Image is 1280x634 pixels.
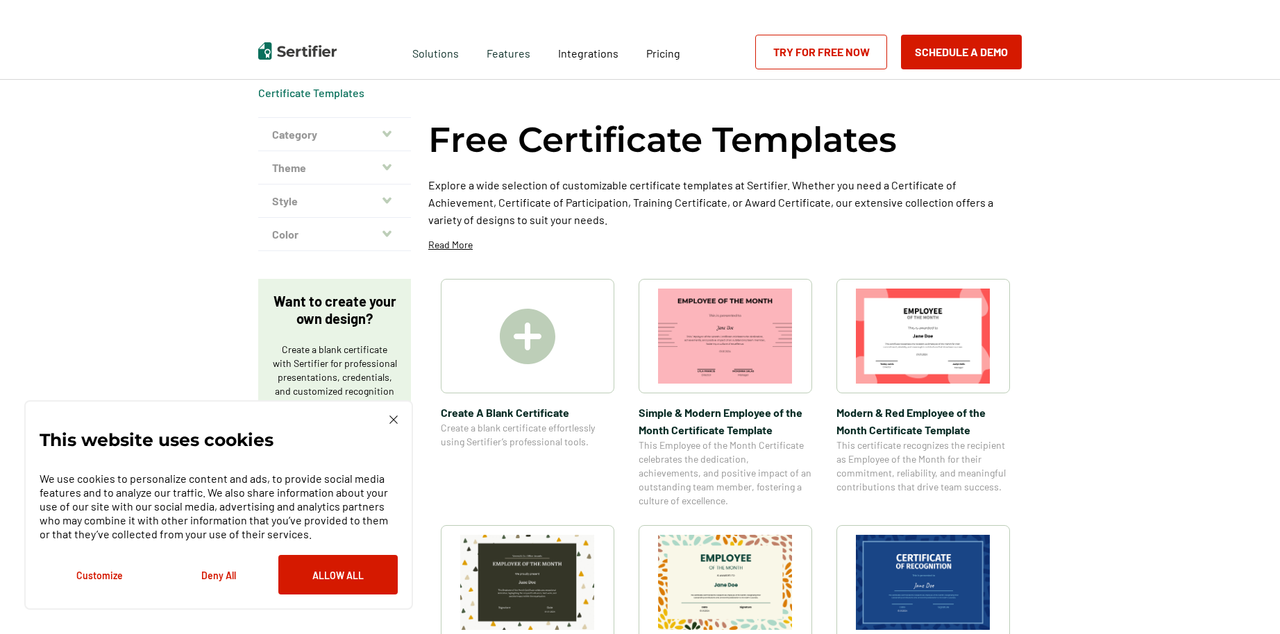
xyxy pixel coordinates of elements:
[487,43,530,60] span: Features
[441,404,614,421] span: Create A Blank Certificate
[639,438,812,508] span: This Employee of the Month Certificate celebrates the dedication, achievements, and positive impa...
[558,43,618,60] a: Integrations
[412,43,459,60] span: Solutions
[272,343,397,412] p: Create a blank certificate with Sertifier for professional presentations, credentials, and custom...
[258,86,364,100] div: Breadcrumb
[646,43,680,60] a: Pricing
[258,86,364,100] span: Certificate Templates
[258,42,337,60] img: Sertifier | Digital Credentialing Platform
[836,404,1010,438] span: Modern & Red Employee of the Month Certificate Template
[40,555,159,594] button: Customize
[278,555,398,594] button: Allow All
[558,46,618,60] span: Integrations
[658,289,793,384] img: Simple & Modern Employee of the Month Certificate Template
[428,176,1022,228] p: Explore a wide selection of customizable certificate templates at Sertifier. Whether you need a C...
[258,86,364,99] a: Certificate Templates
[658,535,793,630] img: Simple and Patterned Employee of the Month Certificate Template
[755,35,887,69] a: Try for Free Now
[258,118,411,151] button: Category
[836,438,1010,494] span: This certificate recognizes the recipient as Employee of the Month for their commitment, reliabil...
[646,46,680,60] span: Pricing
[639,279,812,508] a: Simple & Modern Employee of the Month Certificate TemplateSimple & Modern Employee of the Month C...
[856,535,991,630] img: Modern Dark Blue Employee of the Month Certificate Template
[836,279,1010,508] a: Modern & Red Employee of the Month Certificate TemplateModern & Red Employee of the Month Certifi...
[389,415,398,424] img: Cookie Popup Close
[639,404,812,438] span: Simple & Modern Employee of the Month Certificate Template
[40,472,398,541] p: We use cookies to personalize content and ads, to provide social media features and to analyze ou...
[441,421,614,449] span: Create a blank certificate effortlessly using Sertifier’s professional tools.
[460,535,595,630] img: Simple & Colorful Employee of the Month Certificate Template
[428,238,473,252] p: Read More
[258,151,411,185] button: Theme
[272,293,397,327] p: Want to create your own design?
[901,35,1022,69] button: Schedule a Demo
[258,185,411,218] button: Style
[428,117,897,162] h1: Free Certificate Templates
[258,218,411,251] button: Color
[856,289,991,384] img: Modern & Red Employee of the Month Certificate Template
[40,433,273,447] p: This website uses cookies
[1211,567,1280,634] iframe: Chat Widget
[159,555,278,594] button: Deny All
[500,309,555,364] img: Create A Blank Certificate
